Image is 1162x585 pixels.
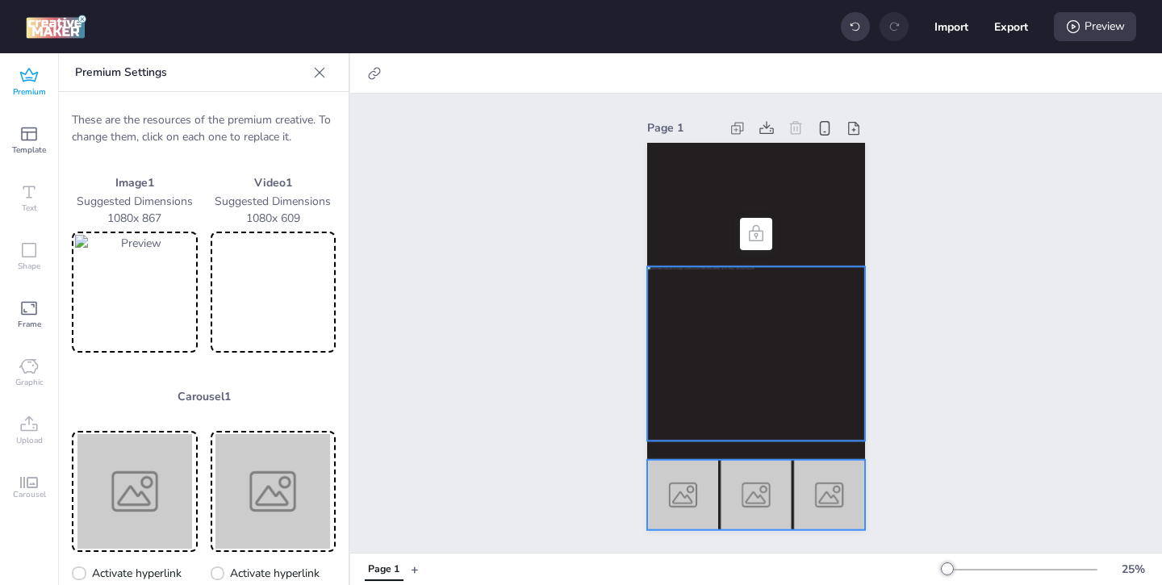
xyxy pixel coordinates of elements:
p: Carousel 1 [72,388,336,405]
img: Preview [214,434,333,549]
p: These are the resources of the premium creative. To change them, click on each one to replace it. [72,111,336,145]
span: Text [22,202,37,215]
p: 1080 x 609 [211,210,336,227]
img: Preview [75,434,194,549]
span: Frame [18,318,41,331]
button: Import [934,10,968,44]
p: Image 1 [72,174,198,191]
div: 25 % [1114,561,1152,578]
p: Suggested Dimensions [72,193,198,210]
img: logo Creative Maker [26,15,86,39]
div: Page 1 [368,562,399,577]
div: Tabs [357,555,411,583]
img: Preview [75,235,194,349]
p: Suggested Dimensions [211,193,336,210]
span: Activate hyperlink [230,565,320,582]
span: Template [12,144,46,157]
span: Activate hyperlink [92,565,182,582]
button: Export [994,10,1028,44]
button: + [411,555,419,583]
span: Premium [13,86,46,98]
span: Carousel [13,488,46,501]
span: Upload [16,434,43,447]
div: Preview [1054,12,1136,41]
p: 1080 x 867 [72,210,198,227]
span: Graphic [15,376,44,389]
span: Shape [18,260,40,273]
p: Video 1 [211,174,336,191]
p: Premium Settings [75,53,307,92]
div: Page 1 [647,119,720,136]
